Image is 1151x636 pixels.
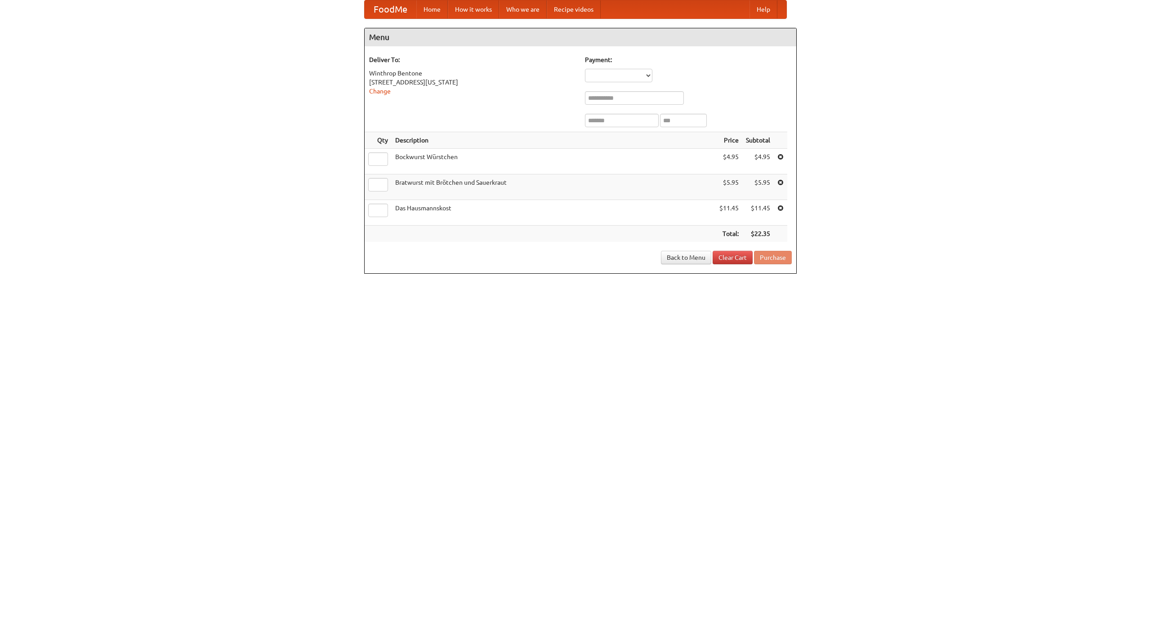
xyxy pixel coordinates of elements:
[716,149,742,174] td: $4.95
[392,200,716,226] td: Das Hausmannskost
[448,0,499,18] a: How it works
[754,251,792,264] button: Purchase
[742,200,774,226] td: $11.45
[416,0,448,18] a: Home
[365,28,796,46] h4: Menu
[365,0,416,18] a: FoodMe
[716,226,742,242] th: Total:
[742,132,774,149] th: Subtotal
[742,174,774,200] td: $5.95
[392,132,716,149] th: Description
[716,174,742,200] td: $5.95
[369,69,576,78] div: Winthrop Bentone
[742,149,774,174] td: $4.95
[499,0,547,18] a: Who we are
[585,55,792,64] h5: Payment:
[547,0,601,18] a: Recipe videos
[716,200,742,226] td: $11.45
[392,174,716,200] td: Bratwurst mit Brötchen und Sauerkraut
[716,132,742,149] th: Price
[369,88,391,95] a: Change
[661,251,711,264] a: Back to Menu
[369,55,576,64] h5: Deliver To:
[392,149,716,174] td: Bockwurst Würstchen
[365,132,392,149] th: Qty
[369,78,576,87] div: [STREET_ADDRESS][US_STATE]
[713,251,753,264] a: Clear Cart
[742,226,774,242] th: $22.35
[749,0,777,18] a: Help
